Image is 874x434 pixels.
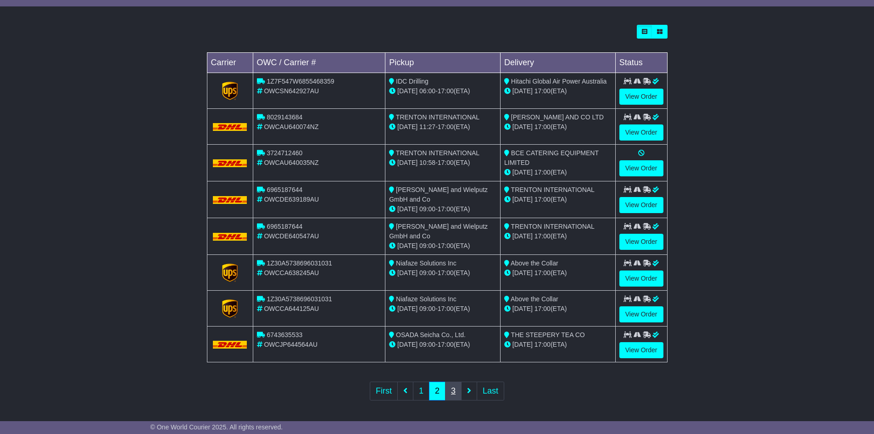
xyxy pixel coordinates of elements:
[512,169,533,176] span: [DATE]
[253,53,385,73] td: OWC / Carrier #
[396,331,466,338] span: OSADA Seicha Co., Ltd.
[534,87,551,95] span: 17:00
[267,259,332,267] span: 1Z30A5738696031031
[397,205,418,213] span: [DATE]
[534,123,551,130] span: 17:00
[504,122,612,132] div: (ETA)
[512,305,533,312] span: [DATE]
[511,295,558,303] span: Above the Collar
[615,53,667,73] td: Status
[438,205,454,213] span: 17:00
[619,234,663,250] a: View Order
[511,113,604,121] span: [PERSON_NAME] AND CO LTD
[222,299,238,318] img: GetCarrierServiceLogo
[264,341,317,348] span: OWCJP644564AU
[264,87,319,95] span: OWCSN642927AU
[389,241,496,251] div: - (ETA)
[534,196,551,203] span: 17:00
[511,259,558,267] span: Above the Collar
[534,169,551,176] span: 17:00
[397,305,418,312] span: [DATE]
[619,342,663,358] a: View Order
[213,233,247,240] img: DHL.png
[413,382,429,400] a: 1
[477,382,504,400] a: Last
[396,295,456,303] span: Niafaze Solutions Inc
[389,186,488,203] span: [PERSON_NAME] and Wielputz GmbH and Co
[511,78,607,85] span: Hitachi Global Air Power Australia
[438,159,454,166] span: 17:00
[534,269,551,276] span: 17:00
[389,204,496,214] div: - (ETA)
[504,304,612,314] div: (ETA)
[504,231,612,241] div: (ETA)
[213,123,247,130] img: DHL.png
[419,87,435,95] span: 06:00
[419,123,435,130] span: 11:27
[619,306,663,322] a: View Order
[511,186,595,193] span: TRENTON INTERNATIONAL
[150,423,283,431] span: © One World Courier 2025. All rights reserved.
[385,53,501,73] td: Pickup
[500,53,615,73] td: Delivery
[511,331,585,338] span: THE STEEPERY TEA CO
[504,168,612,177] div: (ETA)
[267,113,302,121] span: 8029143684
[429,382,445,400] a: 2
[213,196,247,203] img: DHL.png
[222,264,238,282] img: GetCarrierServiceLogo
[619,124,663,141] a: View Order
[419,205,435,213] span: 09:00
[619,271,663,287] a: View Order
[512,232,533,240] span: [DATE]
[267,186,302,193] span: 6965187644
[419,341,435,348] span: 09:00
[511,223,595,230] span: TRENTON INTERNATIONAL
[264,196,319,203] span: OWCDE639189AU
[264,269,319,276] span: OWCCA638245AU
[389,122,496,132] div: - (ETA)
[504,195,612,204] div: (ETA)
[397,87,418,95] span: [DATE]
[264,159,318,166] span: OWCAU640035NZ
[213,341,247,348] img: DHL.png
[213,159,247,167] img: DHL.png
[264,123,318,130] span: OWCAU640074NZ
[445,382,462,400] a: 3
[438,123,454,130] span: 17:00
[267,78,334,85] span: 1Z7F547W6855468359
[397,341,418,348] span: [DATE]
[512,269,533,276] span: [DATE]
[396,149,479,157] span: TRENTON INTERNATIONAL
[438,242,454,249] span: 17:00
[389,86,496,96] div: - (ETA)
[389,268,496,278] div: - (ETA)
[512,341,533,348] span: [DATE]
[389,223,488,240] span: [PERSON_NAME] and Wielputz GmbH and Co
[370,382,398,400] a: First
[397,269,418,276] span: [DATE]
[419,159,435,166] span: 10:58
[264,232,319,240] span: OWCDE640547AU
[504,268,612,278] div: (ETA)
[504,149,599,166] span: BCE CATERING EQUIPMENT LIMITED
[397,242,418,249] span: [DATE]
[207,53,253,73] td: Carrier
[512,196,533,203] span: [DATE]
[397,159,418,166] span: [DATE]
[267,149,302,157] span: 3724712460
[438,305,454,312] span: 17:00
[419,305,435,312] span: 09:00
[396,113,479,121] span: TRENTON INTERNATIONAL
[419,242,435,249] span: 09:00
[267,223,302,230] span: 6965187644
[512,87,533,95] span: [DATE]
[534,341,551,348] span: 17:00
[534,232,551,240] span: 17:00
[534,305,551,312] span: 17:00
[396,259,456,267] span: Niafaze Solutions Inc
[619,89,663,105] a: View Order
[389,158,496,168] div: - (ETA)
[504,86,612,96] div: (ETA)
[438,269,454,276] span: 17:00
